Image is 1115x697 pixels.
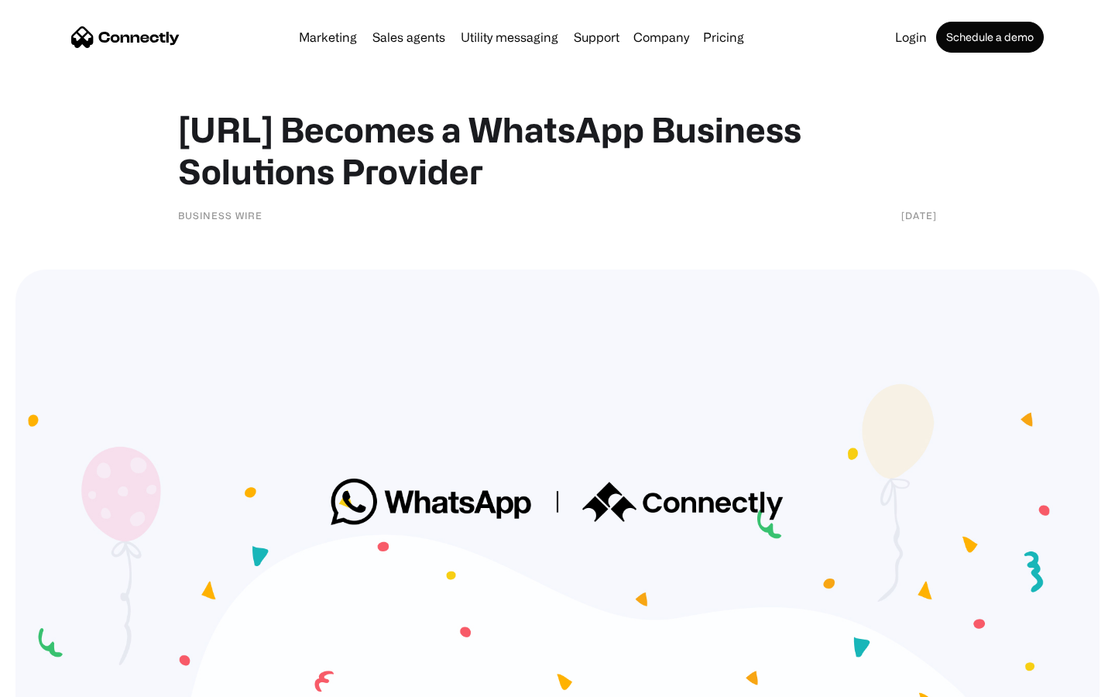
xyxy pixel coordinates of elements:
a: home [71,26,180,49]
a: Marketing [293,31,363,43]
div: Business Wire [178,208,262,223]
h1: [URL] Becomes a WhatsApp Business Solutions Provider [178,108,937,192]
a: Pricing [697,31,750,43]
div: Company [633,26,689,48]
div: Company [629,26,694,48]
a: Utility messaging [455,31,564,43]
a: Login [889,31,933,43]
aside: Language selected: English [15,670,93,692]
div: [DATE] [901,208,937,223]
a: Support [568,31,626,43]
a: Sales agents [366,31,451,43]
a: Schedule a demo [936,22,1044,53]
ul: Language list [31,670,93,692]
